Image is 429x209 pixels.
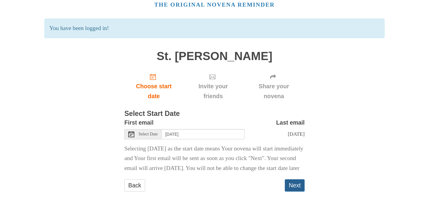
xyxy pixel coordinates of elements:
[243,68,305,104] div: Click "Next" to confirm your start date first.
[124,110,305,118] h3: Select Start Date
[288,131,305,137] span: [DATE]
[124,179,145,192] a: Back
[276,118,305,128] label: Last email
[154,2,275,8] a: The original novena reminder
[44,19,384,38] p: You have been logged in!
[124,118,154,128] label: First email
[124,144,305,174] p: Selecting [DATE] as the start date means Your novena will start immediately and Your first email ...
[124,68,183,104] a: Choose start date
[183,68,243,104] div: Click "Next" to confirm your start date first.
[189,81,237,101] span: Invite your friends
[124,50,305,63] h1: St. [PERSON_NAME]
[285,179,305,192] button: Next
[162,129,245,139] input: Use the arrow keys to pick a date
[138,132,158,136] span: Select Date
[130,81,177,101] span: Choose start date
[249,81,299,101] span: Share your novena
